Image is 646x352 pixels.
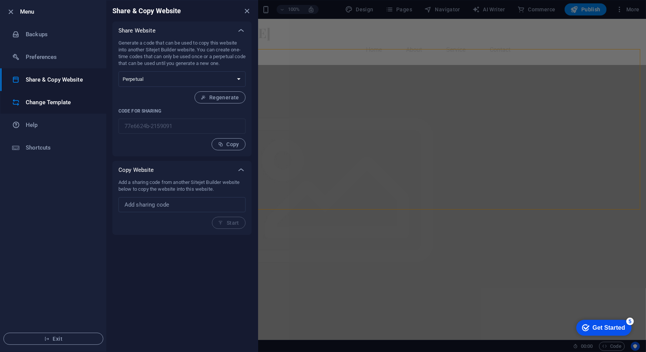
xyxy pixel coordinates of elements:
h6: Shortcuts [26,143,96,152]
button: Exit [3,333,103,345]
h6: Share & Copy Website [112,6,181,15]
p: Share Website [118,27,156,34]
span: Regenerate [201,94,239,100]
div: Get Started 5 items remaining, 0% complete [6,4,61,20]
h6: Menu [20,7,100,16]
h6: Preferences [26,52,96,62]
h6: Backups [26,30,96,39]
div: Get Started [22,8,55,15]
p: Copy Website [118,166,154,174]
div: Copy Website [112,161,252,179]
h6: Help [26,120,96,130]
span: Copy [218,141,239,147]
div: Share Website [112,22,252,40]
p: Add a sharing code from another Sitejet Builder website below to copy the website into this website. [118,179,246,193]
p: Generate a code that can be used to copy this website into another Sitejet Builder website. You c... [118,40,246,67]
button: Copy [212,138,246,150]
div: 5 [56,2,64,9]
a: Help [0,114,106,136]
button: Regenerate [195,91,246,103]
button: close [243,6,252,15]
input: Add sharing code [118,197,246,212]
span: Exit [10,336,97,342]
p: Code for sharing [118,108,246,114]
h6: Share & Copy Website [26,75,96,84]
h6: Change Template [26,98,96,107]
